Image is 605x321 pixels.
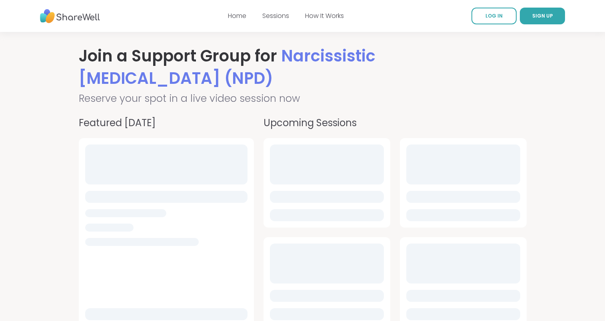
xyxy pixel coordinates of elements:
a: Sessions [262,11,289,20]
a: Home [228,11,246,20]
h1: Join a Support Group for [79,45,527,89]
a: LOG IN [471,8,517,24]
img: ShareWell Nav Logo [40,5,100,27]
span: LOG IN [485,12,503,19]
button: SIGN UP [520,8,565,24]
a: How It Works [305,11,344,20]
h2: Reserve your spot in a live video session now [79,91,527,106]
span: Narcissistic [MEDICAL_DATA] (NPD) [79,45,375,89]
span: SIGN UP [532,12,553,19]
h4: Upcoming Sessions [264,116,527,130]
h4: Featured [DATE] [79,116,254,130]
